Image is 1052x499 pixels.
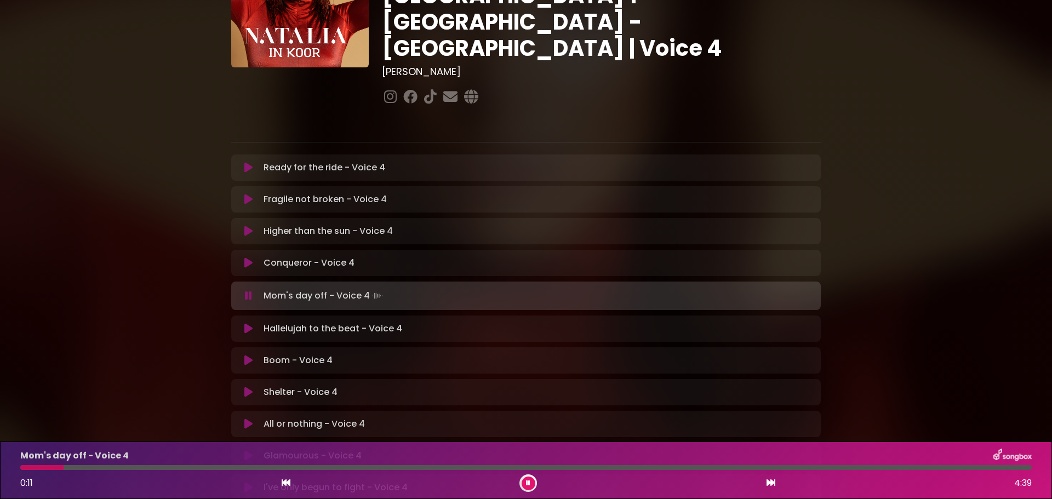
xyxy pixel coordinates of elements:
img: waveform4.gif [370,288,385,303]
span: 4:39 [1014,477,1032,490]
p: Ready for the ride - Voice 4 [264,161,385,174]
p: Conqueror - Voice 4 [264,256,355,269]
p: Fragile not broken - Voice 4 [264,193,387,206]
img: songbox-logo-white.png [993,449,1032,463]
p: Shelter - Voice 4 [264,386,338,399]
p: Higher than the sun - Voice 4 [264,225,393,238]
span: 0:11 [20,477,33,489]
p: Hallelujah to the beat - Voice 4 [264,322,402,335]
p: Mom's day off - Voice 4 [264,288,385,303]
p: Boom - Voice 4 [264,354,333,367]
p: All or nothing - Voice 4 [264,417,365,431]
h3: [PERSON_NAME] [382,66,821,78]
p: Mom's day off - Voice 4 [20,449,129,462]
